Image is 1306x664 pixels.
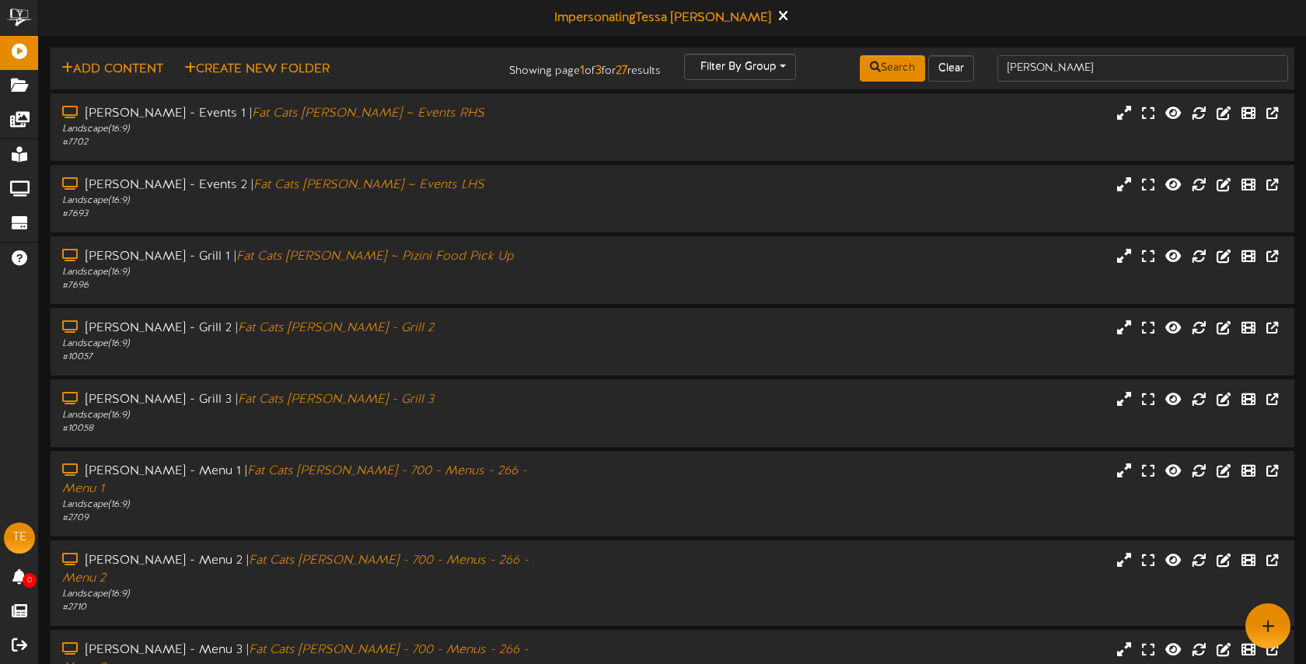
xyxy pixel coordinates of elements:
[62,512,557,525] div: # 2709
[253,178,484,192] i: Fat Cats [PERSON_NAME] ~ Events LHS
[57,60,168,79] button: Add Content
[928,55,974,82] button: Clear
[595,64,602,78] strong: 3
[62,351,557,364] div: # 10057
[62,136,557,149] div: # 7702
[62,248,557,266] div: [PERSON_NAME] - Grill 1 |
[62,464,527,496] i: Fat Cats [PERSON_NAME] - 700 - Menus - 266 - Menu 1
[62,279,557,292] div: # 7696
[238,321,434,335] i: Fat Cats [PERSON_NAME] - Grill 2
[62,391,557,409] div: [PERSON_NAME] - Grill 3 |
[238,393,434,407] i: Fat Cats [PERSON_NAME] - Grill 3
[62,176,557,194] div: [PERSON_NAME] - Events 2 |
[62,422,557,435] div: # 10058
[580,64,585,78] strong: 1
[62,409,557,422] div: Landscape ( 16:9 )
[62,123,557,136] div: Landscape ( 16:9 )
[684,54,796,80] button: Filter By Group
[62,463,557,498] div: [PERSON_NAME] - Menu 1 |
[4,522,35,554] div: TE
[23,573,37,588] span: 0
[997,55,1288,82] input: -- Search Playlists by Name --
[463,54,672,80] div: Showing page of for results
[62,337,557,351] div: Landscape ( 16:9 )
[62,552,557,588] div: [PERSON_NAME] - Menu 2 |
[252,107,484,121] i: Fat Cats [PERSON_NAME] ~ Events RHS
[62,105,557,123] div: [PERSON_NAME] - Events 1 |
[62,588,557,601] div: Landscape ( 16:9 )
[180,60,334,79] button: Create New Folder
[62,554,529,585] i: Fat Cats [PERSON_NAME] - 700 - Menus - 266 - Menu 2
[62,266,557,279] div: Landscape ( 16:9 )
[860,55,925,82] button: Search
[62,194,557,208] div: Landscape ( 16:9 )
[616,64,627,78] strong: 27
[62,498,557,512] div: Landscape ( 16:9 )
[236,250,514,264] i: Fat Cats [PERSON_NAME] ~ Pizini Food Pick Up
[62,320,557,337] div: [PERSON_NAME] - Grill 2 |
[62,208,557,221] div: # 7693
[62,601,557,614] div: # 2710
